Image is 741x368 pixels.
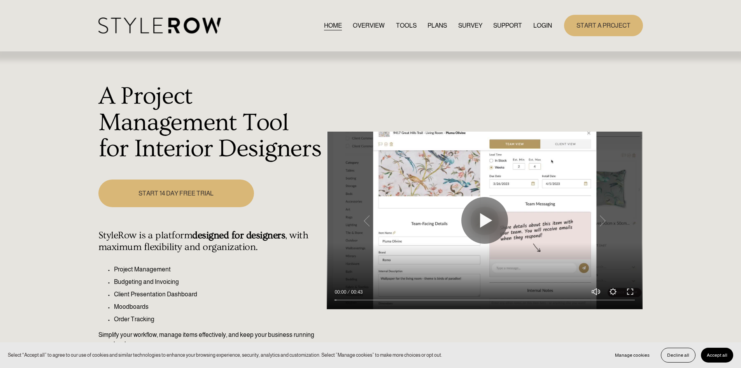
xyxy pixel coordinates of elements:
[458,20,482,31] a: SURVEY
[609,348,655,363] button: Manage cookies
[114,265,323,274] p: Project Management
[427,20,447,31] a: PLANS
[335,288,348,296] div: Current time
[98,330,323,349] p: Simplify your workflow, manage items effectively, and keep your business running seamlessly.
[493,21,522,30] span: SUPPORT
[8,351,442,359] p: Select “Accept all” to agree to our use of cookies and similar technologies to enhance your brows...
[667,352,689,358] span: Decline all
[533,20,552,31] a: LOGIN
[707,352,727,358] span: Accept all
[98,230,323,253] h4: StyleRow is a platform , with maximum flexibility and organization.
[701,348,733,363] button: Accept all
[661,348,695,363] button: Decline all
[114,302,323,312] p: Moodboards
[348,288,364,296] div: Duration
[98,83,323,162] h1: A Project Management Tool for Interior Designers
[396,20,417,31] a: TOOLS
[324,20,342,31] a: HOME
[98,180,254,207] a: START 14 DAY FREE TRIAL
[335,298,635,303] input: Seek
[192,230,285,241] strong: designed for designers
[353,20,385,31] a: OVERVIEW
[114,315,323,324] p: Order Tracking
[564,15,643,36] a: START A PROJECT
[493,20,522,31] a: folder dropdown
[114,277,323,287] p: Budgeting and Invoicing
[98,18,221,33] img: StyleRow
[114,290,323,299] p: Client Presentation Dashboard
[461,197,508,244] button: Play
[615,352,650,358] span: Manage cookies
